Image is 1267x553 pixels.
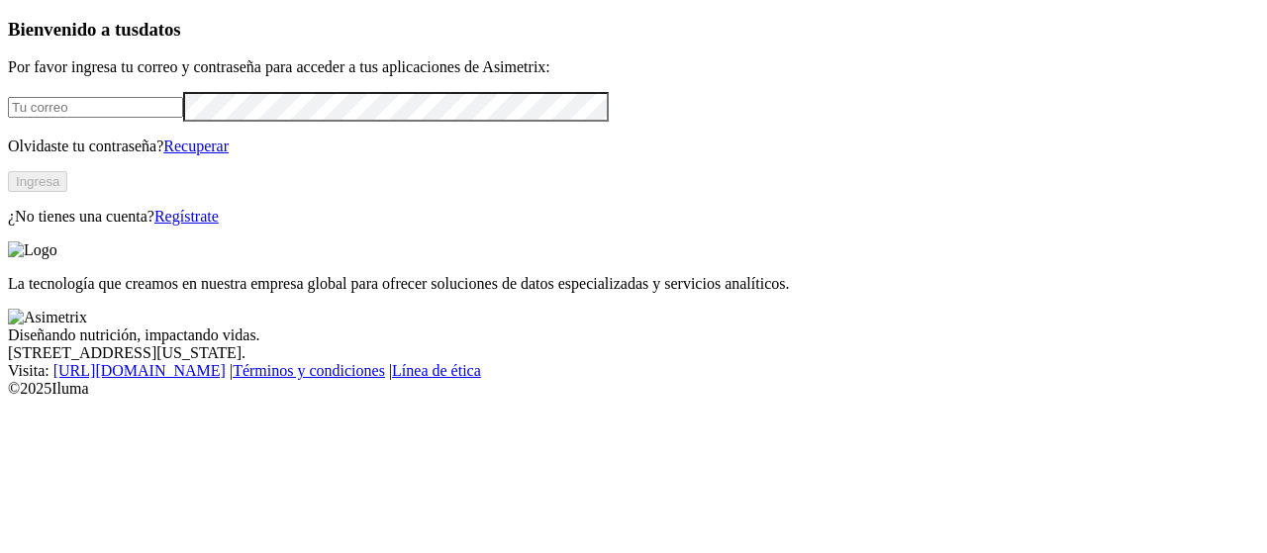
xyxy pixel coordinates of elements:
[154,208,219,225] a: Regístrate
[233,362,385,379] a: Términos y condiciones
[53,362,226,379] a: [URL][DOMAIN_NAME]
[8,326,1259,344] div: Diseñando nutrición, impactando vidas.
[8,19,1259,41] h3: Bienvenido a tus
[8,380,1259,398] div: © 2025 Iluma
[8,97,183,118] input: Tu correo
[8,362,1259,380] div: Visita : | |
[8,138,1259,155] p: Olvidaste tu contraseña?
[139,19,181,40] span: datos
[8,208,1259,226] p: ¿No tienes una cuenta?
[8,171,67,192] button: Ingresa
[8,275,1259,293] p: La tecnología que creamos en nuestra empresa global para ofrecer soluciones de datos especializad...
[8,309,87,326] img: Asimetrix
[8,241,57,259] img: Logo
[8,344,1259,362] div: [STREET_ADDRESS][US_STATE].
[8,58,1259,76] p: Por favor ingresa tu correo y contraseña para acceder a tus aplicaciones de Asimetrix:
[392,362,481,379] a: Línea de ética
[163,138,229,154] a: Recuperar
